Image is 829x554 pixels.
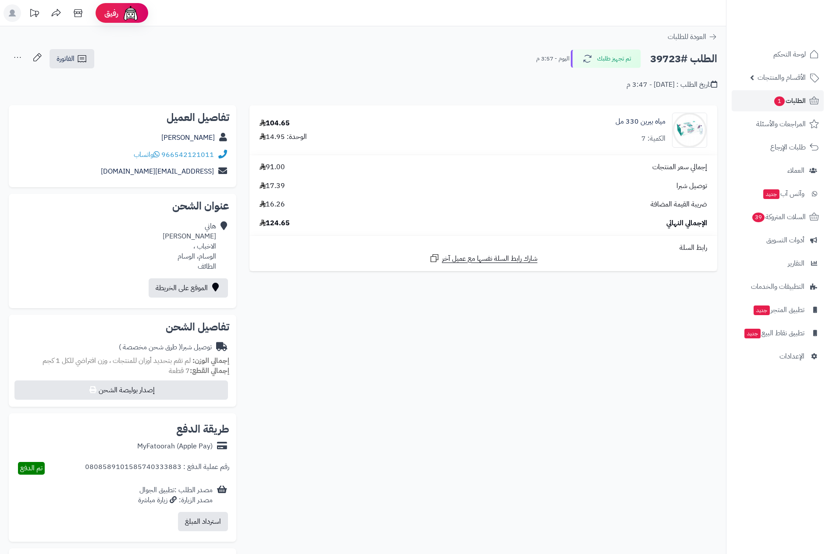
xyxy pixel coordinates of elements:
[773,95,806,107] span: الطلبات
[732,346,824,367] a: الإعدادات
[260,118,290,128] div: 104.65
[744,327,804,339] span: تطبيق نقاط البيع
[260,218,290,228] span: 124.65
[101,166,214,177] a: [EMAIL_ADDRESS][DOMAIN_NAME]
[43,355,191,366] span: لم تقم بتحديد أوزان للمنتجات ، وزن افتراضي للكل 1 كجم
[769,14,821,33] img: logo-2.png
[758,71,806,84] span: الأقسام والمنتجات
[169,366,229,376] small: 7 قطعة
[260,132,307,142] div: الوحدة: 14.95
[751,211,806,223] span: السلات المتروكة
[176,424,229,434] h2: طريقة الدفع
[260,199,285,210] span: 16.26
[752,212,765,223] span: 39
[571,50,641,68] button: تم تجهيز طلبك
[626,80,717,90] div: تاريخ الطلب : [DATE] - 3:47 م
[651,199,707,210] span: ضريبة القيمة المضافة
[119,342,181,352] span: ( طرق شحن مخصصة )
[732,183,824,204] a: وآتس آبجديد
[787,164,804,177] span: العملاء
[20,463,43,473] span: تم الدفع
[732,90,824,111] a: الطلبات1
[732,323,824,344] a: تطبيق نقاط البيعجديد
[788,257,804,270] span: التقارير
[751,281,804,293] span: التطبيقات والخدمات
[650,50,717,68] h2: الطلب #39723
[652,162,707,172] span: إجمالي سعر المنتجات
[429,253,537,264] a: شارك رابط السلة نفسها مع عميل آخر
[766,234,804,246] span: أدوات التسويق
[773,48,806,60] span: لوحة التحكم
[85,462,229,475] div: رقم عملية الدفع : 0808589101585740333883
[190,366,229,376] strong: إجمالي القطع:
[732,299,824,320] a: تطبيق المتجرجديد
[536,54,569,63] small: اليوم - 3:57 م
[122,4,139,22] img: ai-face.png
[119,342,212,352] div: توصيل شبرا
[732,44,824,65] a: لوحة التحكم
[253,243,714,253] div: رابط السلة
[770,141,806,153] span: طلبات الإرجاع
[732,276,824,297] a: التطبيقات والخدمات
[16,112,229,123] h2: تفاصيل العميل
[763,189,779,199] span: جديد
[14,380,228,400] button: إصدار بوليصة الشحن
[668,32,717,42] a: العودة للطلبات
[756,118,806,130] span: المراجعات والأسئلة
[641,134,665,144] div: الكمية: 7
[774,96,785,107] span: 1
[138,495,213,505] div: مصدر الزيارة: زيارة مباشرة
[161,132,215,143] a: [PERSON_NAME]
[260,162,285,172] span: 91.00
[134,149,160,160] a: واتساب
[672,113,707,148] img: 803dbfe6ea8a2b5a6eda5673af35dff272f-90x90.jpg
[161,149,214,160] a: 966542121011
[732,230,824,251] a: أدوات التسويق
[104,8,118,18] span: رفيق
[616,117,665,127] a: مياه بيرين 330 مل
[732,160,824,181] a: العملاء
[16,201,229,211] h2: عنوان الشحن
[732,114,824,135] a: المراجعات والأسئلة
[138,485,213,505] div: مصدر الطلب :تطبيق الجوال
[149,278,228,298] a: الموقع على الخريطة
[16,322,229,332] h2: تفاصيل الشحن
[732,253,824,274] a: التقارير
[676,181,707,191] span: توصيل شبرا
[260,181,285,191] span: 17.39
[666,218,707,228] span: الإجمالي النهائي
[442,254,537,264] span: شارك رابط السلة نفسها مع عميل آخر
[137,441,213,451] div: MyFatoorah (Apple Pay)
[762,188,804,200] span: وآتس آب
[57,53,75,64] span: الفاتورة
[754,305,770,315] span: جديد
[50,49,94,68] a: الفاتورة
[753,304,804,316] span: تطبيق المتجر
[732,206,824,227] a: السلات المتروكة39
[178,512,228,531] button: استرداد المبلغ
[163,221,216,271] div: هاني [PERSON_NAME] الاخباب ، الوسام، الوسام الطائف
[192,355,229,366] strong: إجمالي الوزن:
[23,4,45,24] a: تحديثات المنصة
[668,32,706,42] span: العودة للطلبات
[732,137,824,158] a: طلبات الإرجاع
[779,350,804,362] span: الإعدادات
[744,329,761,338] span: جديد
